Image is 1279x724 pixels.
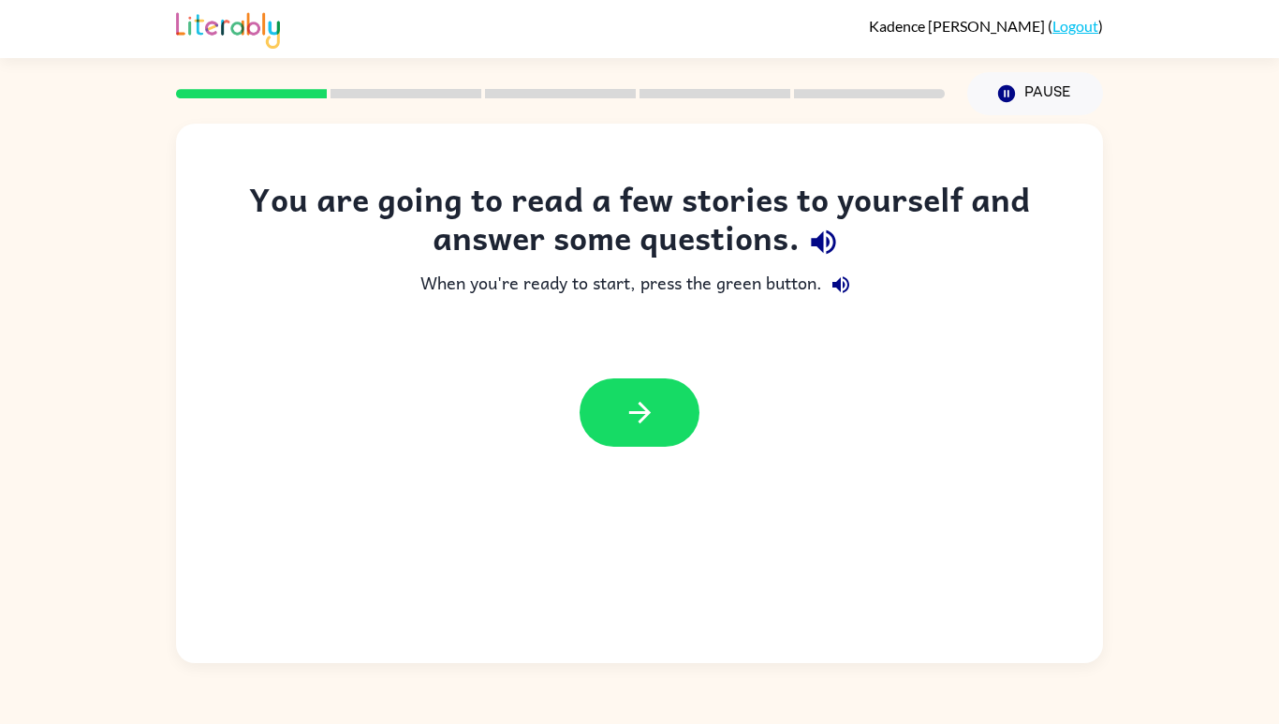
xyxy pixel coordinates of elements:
[213,180,1066,266] div: You are going to read a few stories to yourself and answer some questions.
[967,72,1103,115] button: Pause
[213,266,1066,303] div: When you're ready to start, press the green button.
[869,17,1103,35] div: ( )
[1052,17,1098,35] a: Logout
[869,17,1048,35] span: Kadence [PERSON_NAME]
[176,7,280,49] img: Literably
